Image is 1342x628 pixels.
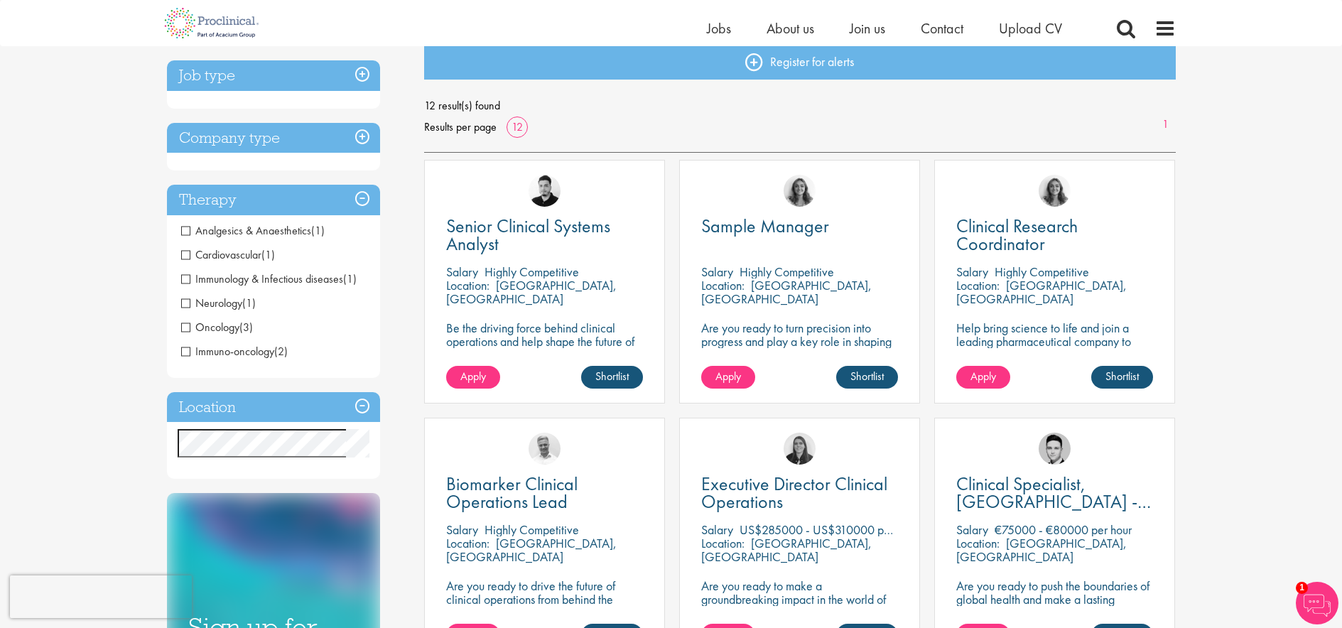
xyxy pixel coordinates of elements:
a: 1 [1155,117,1176,133]
span: Apply [715,369,741,384]
p: €75000 - €80000 per hour [995,521,1132,538]
iframe: reCAPTCHA [10,575,192,618]
span: Cardiovascular [181,247,261,262]
span: Salary [701,264,733,280]
a: 12 [507,119,528,134]
a: Shortlist [581,366,643,389]
span: Immuno-oncology [181,344,274,359]
a: Jobs [707,19,731,38]
span: Biomarker Clinical Operations Lead [446,472,578,514]
p: Help bring science to life and join a leading pharmaceutical company to play a key role in delive... [956,321,1153,389]
a: Senior Clinical Systems Analyst [446,217,643,253]
span: Location: [956,277,1000,293]
span: Location: [701,277,745,293]
p: [GEOGRAPHIC_DATA], [GEOGRAPHIC_DATA] [701,277,872,307]
a: Shortlist [1091,366,1153,389]
img: Anderson Maldonado [529,175,561,207]
a: Register for alerts [424,44,1176,80]
a: Apply [701,366,755,389]
span: Oncology [181,320,253,335]
p: Highly Competitive [740,264,834,280]
span: Analgesics & Anaesthetics [181,223,311,238]
a: Shortlist [836,366,898,389]
span: Location: [446,535,489,551]
span: Executive Director Clinical Operations [701,472,887,514]
p: Highly Competitive [995,264,1089,280]
a: Upload CV [999,19,1062,38]
span: (2) [274,344,288,359]
a: Apply [446,366,500,389]
span: Results per page [424,117,497,138]
a: Executive Director Clinical Operations [701,475,898,511]
span: Immunology & Infectious diseases [181,271,343,286]
a: Clinical Specialist, [GEOGRAPHIC_DATA] - Cardiac [956,475,1153,511]
img: Jackie Cerchio [1039,175,1071,207]
p: Be the driving force behind clinical operations and help shape the future of pharma innovation. [446,321,643,362]
span: (1) [311,223,325,238]
img: Chatbot [1296,582,1338,624]
span: Senior Clinical Systems Analyst [446,214,610,256]
img: Joshua Bye [529,433,561,465]
span: Oncology [181,320,239,335]
h3: Company type [167,123,380,153]
p: [GEOGRAPHIC_DATA], [GEOGRAPHIC_DATA] [701,535,872,565]
p: [GEOGRAPHIC_DATA], [GEOGRAPHIC_DATA] [956,277,1127,307]
span: Clinical Research Coordinator [956,214,1078,256]
img: Connor Lynes [1039,433,1071,465]
span: 12 result(s) found [424,95,1176,117]
a: Apply [956,366,1010,389]
span: 1 [1296,582,1308,594]
span: Salary [446,264,478,280]
img: Jackie Cerchio [784,175,816,207]
h3: Therapy [167,185,380,215]
p: [GEOGRAPHIC_DATA], [GEOGRAPHIC_DATA] [446,535,617,565]
span: Clinical Specialist, [GEOGRAPHIC_DATA] - Cardiac [956,472,1151,531]
a: Contact [921,19,963,38]
h3: Location [167,392,380,423]
h3: Job type [167,60,380,91]
p: Highly Competitive [485,264,579,280]
span: (1) [261,247,275,262]
span: Apply [460,369,486,384]
span: (1) [343,271,357,286]
span: Salary [956,521,988,538]
span: Location: [446,277,489,293]
a: Biomarker Clinical Operations Lead [446,475,643,511]
span: Sample Manager [701,214,829,238]
span: Immuno-oncology [181,344,288,359]
span: (3) [239,320,253,335]
a: Join us [850,19,885,38]
span: (1) [242,296,256,310]
a: Sample Manager [701,217,898,235]
span: Neurology [181,296,256,310]
span: Salary [701,521,733,538]
p: US$285000 - US$310000 per annum [740,521,929,538]
p: [GEOGRAPHIC_DATA], [GEOGRAPHIC_DATA] [956,535,1127,565]
a: Clinical Research Coordinator [956,217,1153,253]
span: Apply [970,369,996,384]
span: Immunology & Infectious diseases [181,271,357,286]
span: Salary [956,264,988,280]
span: Neurology [181,296,242,310]
p: Highly Competitive [485,521,579,538]
span: Analgesics & Anaesthetics [181,223,325,238]
span: Cardiovascular [181,247,275,262]
span: Location: [701,535,745,551]
img: Ciara Noble [784,433,816,465]
span: Salary [446,521,478,538]
a: About us [767,19,814,38]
